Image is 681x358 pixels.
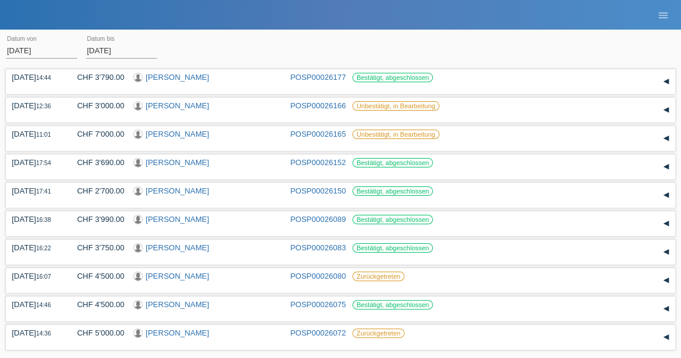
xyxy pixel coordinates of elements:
span: 17:54 [36,160,51,166]
a: [PERSON_NAME] [146,300,209,309]
a: [PERSON_NAME] [146,101,209,110]
span: 17:41 [36,188,51,195]
div: auf-/zuklappen [657,101,675,119]
div: auf-/zuklappen [657,300,675,318]
div: auf-/zuklappen [657,158,675,176]
a: [PERSON_NAME] [146,158,209,167]
label: Bestätigt, abgeschlossen [352,73,433,82]
span: 16:22 [36,245,51,251]
label: Bestätigt, abgeschlossen [352,243,433,253]
div: auf-/zuklappen [657,130,675,147]
a: [PERSON_NAME] [146,328,209,337]
label: Bestätigt, abgeschlossen [352,186,433,196]
a: [PERSON_NAME] [146,73,209,82]
a: POSP00026165 [290,130,346,138]
label: Unbestätigt, in Bearbeitung [352,130,439,139]
a: POSP00026072 [290,328,346,337]
span: 16:07 [36,273,51,280]
div: auf-/zuklappen [657,215,675,233]
label: Bestätigt, abgeschlossen [352,158,433,167]
div: CHF 3'990.00 [68,215,124,224]
div: auf-/zuklappen [657,272,675,289]
label: Zurückgetreten [352,272,404,281]
div: CHF 2'700.00 [68,186,124,195]
label: Bestätigt, abgeschlossen [352,215,433,224]
a: POSP00026083 [290,243,346,252]
div: auf-/zuklappen [657,243,675,261]
div: CHF 5'000.00 [68,328,124,337]
div: auf-/zuklappen [657,328,675,346]
a: [PERSON_NAME] [146,130,209,138]
a: [PERSON_NAME] [146,186,209,195]
a: POSP00026166 [290,101,346,110]
div: CHF 7'000.00 [68,130,124,138]
label: Bestätigt, abgeschlossen [352,300,433,309]
a: [PERSON_NAME] [146,272,209,280]
span: 11:01 [36,131,51,138]
span: 16:38 [36,217,51,223]
a: menu [651,11,675,18]
div: [DATE] [12,243,59,252]
a: [PERSON_NAME] [146,243,209,252]
div: [DATE] [12,101,59,110]
a: POSP00026089 [290,215,346,224]
i: menu [657,9,669,21]
a: POSP00026177 [290,73,346,82]
div: auf-/zuklappen [657,186,675,204]
div: CHF 4'500.00 [68,300,124,309]
span: 14:36 [36,330,51,337]
a: [PERSON_NAME] [146,215,209,224]
span: 14:44 [36,75,51,81]
div: [DATE] [12,130,59,138]
a: POSP00026150 [290,186,346,195]
div: [DATE] [12,158,59,167]
label: Unbestätigt, in Bearbeitung [352,101,439,111]
div: [DATE] [12,73,59,82]
a: POSP00026080 [290,272,346,280]
a: POSP00026152 [290,158,346,167]
div: [DATE] [12,215,59,224]
span: 12:36 [36,103,51,109]
div: [DATE] [12,300,59,309]
span: 14:46 [36,302,51,308]
div: CHF 3'790.00 [68,73,124,82]
div: CHF 3'690.00 [68,158,124,167]
a: POSP00026075 [290,300,346,309]
div: [DATE] [12,186,59,195]
div: CHF 3'000.00 [68,101,124,110]
label: Zurückgetreten [352,328,404,338]
div: CHF 4'500.00 [68,272,124,280]
div: [DATE] [12,272,59,280]
div: [DATE] [12,328,59,337]
div: auf-/zuklappen [657,73,675,91]
div: CHF 3'750.00 [68,243,124,252]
